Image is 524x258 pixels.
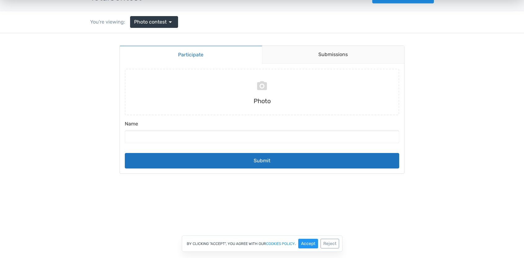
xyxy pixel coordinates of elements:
[298,239,318,248] button: Accept
[321,239,339,248] button: Reject
[130,16,178,28] a: Photo contest arrow_drop_down
[167,18,174,26] span: arrow_drop_down
[90,18,130,26] div: You're viewing:
[262,13,404,31] a: Submissions
[125,87,399,97] label: Name
[125,120,399,135] button: Submit
[134,18,167,26] span: Photo contest
[120,12,262,31] a: Participate
[182,235,343,252] div: By clicking "Accept", you agree with our .
[266,242,295,246] a: cookies policy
